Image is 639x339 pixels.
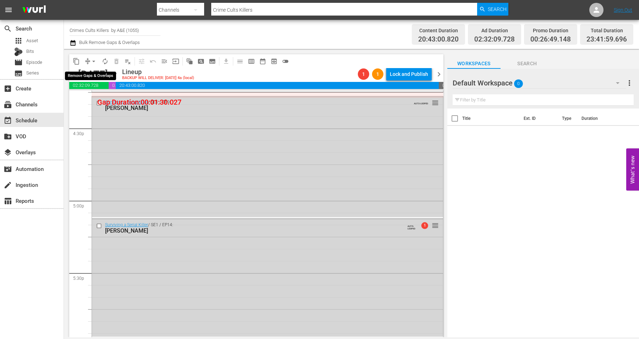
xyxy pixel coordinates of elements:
[614,7,632,13] a: Sign Out
[421,222,428,229] span: 1
[4,6,13,14] span: menu
[530,35,571,44] span: 00:26:49.148
[78,68,108,80] div: [DATE]
[4,148,12,157] span: Overlays
[372,71,383,77] span: 1
[625,79,634,87] span: more_vert
[102,58,109,65] span: autorenew_outlined
[122,76,194,80] div: BACKUP WILL DELIVER: [DATE] 4a (local)
[4,197,12,205] span: Reports
[514,76,523,91] span: 0
[418,26,459,35] div: Content Duration
[232,54,246,68] span: Day Calendar View
[439,82,443,89] span: 00:18:00.304
[26,37,38,44] span: Asset
[181,54,195,68] span: Refresh All Search Blocks
[418,35,459,44] span: 20:43:00.820
[14,58,23,67] span: Episode
[78,40,140,45] span: Bulk Remove Gaps & Overlaps
[73,58,80,65] span: content_copy
[105,227,404,234] div: [PERSON_NAME]
[99,56,111,67] span: Loop Content
[71,56,82,67] span: Copy Lineup
[519,109,558,128] th: Ext. ID
[4,165,12,173] span: Automation
[432,99,439,106] button: reorder
[14,69,23,78] span: Series
[358,71,369,77] span: 1
[170,56,181,67] span: Update Metadata from Key Asset
[105,105,404,111] div: [PERSON_NAME]
[14,48,23,56] div: Bits
[26,48,34,55] span: Bits
[462,109,519,128] th: Title
[105,100,404,111] div: / SE1 / EP9:
[432,99,439,107] span: reorder
[282,58,289,65] span: toggle_off
[17,2,51,18] img: ans4CAIJ8jUAAAAAAAAAAAAAAAAAAAAAAAAgQb4GAAAAAAAAAAAAAAAAAAAAAAAAJMjXAAAAAAAAAAAAAAAAAAAAAAAAgAT5G...
[488,3,507,16] span: Search
[408,222,418,230] span: AUTO-LOOPED
[626,149,639,191] button: Open Feedback Widget
[147,56,159,67] span: Revert to Primary Episode
[4,24,12,33] span: Search
[257,56,268,67] span: Month Calendar View
[105,222,148,227] a: Surviving a Serial Killer
[122,56,133,67] span: Clear Lineup
[432,222,439,229] button: reorder
[625,74,634,91] button: more_vert
[477,3,508,16] button: Search
[209,58,216,65] span: subtitles_outlined
[501,59,554,68] span: Search
[195,56,207,67] span: Create Search Block
[246,56,257,67] span: Week Calendar View
[530,26,571,35] div: Promo Duration
[109,82,116,89] span: 00:26:49.148
[116,82,439,89] span: 20:43:00.820
[435,70,443,79] span: chevron_right
[111,56,122,67] span: Select an event to delete
[207,56,218,67] span: Create Series Block
[474,35,515,44] span: 02:32:09.728
[105,100,148,105] a: Surviving a Serial Killer
[271,58,278,65] span: preview_outlined
[280,56,291,67] span: 24 hours Lineup View is OFF
[133,54,147,68] span: Customize Events
[453,73,627,93] div: Default Workspace
[586,35,627,44] span: 23:41:59.696
[4,181,12,189] span: Ingestion
[447,59,501,68] span: Workspaces
[4,84,12,93] span: Create
[26,70,39,77] span: Series
[4,132,12,141] span: VOD
[197,58,204,65] span: pageview_outlined
[69,82,109,89] span: 02:32:09.728
[268,56,280,67] span: View Backup
[414,99,428,105] span: AUTO-LOOPED
[390,68,428,80] div: Lock and Publish
[432,222,439,229] span: reorder
[186,58,193,65] span: auto_awesome_motion_outlined
[386,68,432,80] button: Lock and Publish
[14,37,23,45] span: Asset
[69,70,78,79] span: chevron_left
[577,109,620,128] th: Duration
[122,68,194,76] div: Lineup
[90,58,97,65] span: arrow_drop_down
[4,116,12,125] span: Schedule
[558,109,577,128] th: Type
[4,100,12,109] span: Channels
[172,58,179,65] span: input
[474,26,515,35] div: Ad Duration
[248,58,255,65] span: calendar_view_week_outlined
[105,222,404,234] div: / SE1 / EP14:
[124,58,131,65] span: playlist_remove_outlined
[26,59,42,66] span: Episode
[161,58,168,65] span: menu_open
[586,26,627,35] div: Total Duration
[84,58,91,65] span: compress
[218,54,232,68] span: Download as CSV
[259,58,266,65] span: date_range_outlined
